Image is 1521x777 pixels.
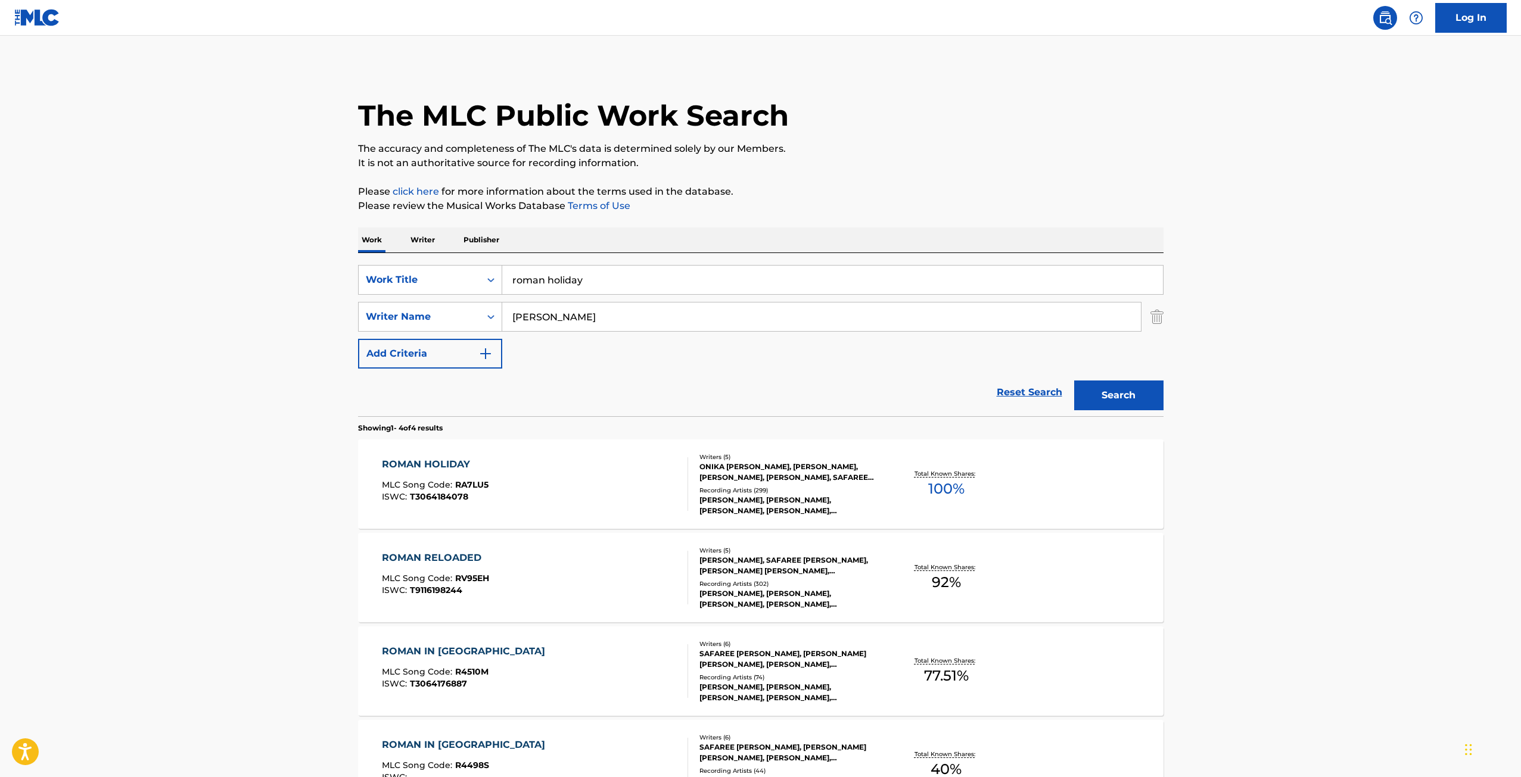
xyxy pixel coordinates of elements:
[699,546,879,555] div: Writers ( 5 )
[699,486,879,495] div: Recording Artists ( 299 )
[358,339,502,369] button: Add Criteria
[358,626,1164,716] a: ROMAN IN [GEOGRAPHIC_DATA]MLC Song Code:R4510MISWC:T3064176887Writers (6)SAFAREE [PERSON_NAME], [...
[382,491,410,502] span: ISWC :
[358,439,1164,529] a: ROMAN HOLIDAYMLC Song Code:RA7LU5ISWC:T3064184078Writers (5)ONIKA [PERSON_NAME], [PERSON_NAME], [...
[1465,732,1472,767] div: Drag
[358,423,443,433] p: Showing 1 - 4 of 4 results
[358,142,1164,156] p: The accuracy and completeness of The MLC's data is determined solely by our Members.
[1378,11,1392,25] img: search
[924,665,969,686] span: 77.51 %
[358,199,1164,213] p: Please review the Musical Works Database
[366,310,473,324] div: Writer Name
[358,185,1164,199] p: Please for more information about the terms used in the database.
[699,461,879,483] div: ONIKA [PERSON_NAME], [PERSON_NAME], [PERSON_NAME], [PERSON_NAME], SAFAREE [PERSON_NAME]
[915,563,978,572] p: Total Known Shares:
[358,533,1164,622] a: ROMAN RELOADEDMLC Song Code:RV95EHISWC:T9116198244Writers (5)[PERSON_NAME], SAFAREE [PERSON_NAME]...
[455,479,489,490] span: RA7LU5
[358,98,789,133] h1: The MLC Public Work Search
[1404,6,1428,30] div: Help
[565,200,630,211] a: Terms of Use
[455,760,489,770] span: R4498S
[699,682,879,703] div: [PERSON_NAME], [PERSON_NAME], [PERSON_NAME], [PERSON_NAME], [PERSON_NAME]
[382,738,551,752] div: ROMAN IN [GEOGRAPHIC_DATA]
[699,648,879,670] div: SAFAREE [PERSON_NAME], [PERSON_NAME] [PERSON_NAME], [PERSON_NAME], [PERSON_NAME], [PERSON_NAME], ...
[382,585,410,595] span: ISWC :
[915,656,978,665] p: Total Known Shares:
[382,644,551,659] div: ROMAN IN [GEOGRAPHIC_DATA]
[382,678,410,689] span: ISWC :
[699,588,879,610] div: [PERSON_NAME], [PERSON_NAME], [PERSON_NAME], [PERSON_NAME], [PERSON_NAME], [PERSON_NAME], [PERSON...
[382,666,455,677] span: MLC Song Code :
[366,273,473,287] div: Work Title
[14,9,60,26] img: MLC Logo
[928,478,965,500] span: 100 %
[393,186,439,197] a: click here
[699,742,879,763] div: SAFAREE [PERSON_NAME], [PERSON_NAME] [PERSON_NAME], [PERSON_NAME], [PERSON_NAME], [PERSON_NAME], ...
[699,453,879,461] div: Writers ( 5 )
[1409,11,1423,25] img: help
[699,495,879,516] div: [PERSON_NAME], [PERSON_NAME], [PERSON_NAME], [PERSON_NAME], [PERSON_NAME]
[699,673,879,682] div: Recording Artists ( 74 )
[410,585,462,595] span: T9116198244
[478,347,493,361] img: 9d2ae6d4665cec9f34b9.svg
[407,227,438,252] p: Writer
[358,156,1164,170] p: It is not an authoritative source for recording information.
[382,760,455,770] span: MLC Song Code :
[915,750,978,759] p: Total Known Shares:
[699,639,879,648] div: Writers ( 6 )
[991,379,1068,405] a: Reset Search
[382,479,455,490] span: MLC Song Code :
[382,457,489,472] div: ROMAN HOLIDAY
[382,551,489,565] div: ROMAN RELOADED
[1461,720,1521,777] iframe: Chat Widget
[699,555,879,576] div: [PERSON_NAME], SAFAREE [PERSON_NAME], [PERSON_NAME] [PERSON_NAME], [PERSON_NAME], SWAGIN WILL
[382,573,455,583] span: MLC Song Code :
[358,265,1164,416] form: Search Form
[1150,302,1164,332] img: Delete Criterion
[410,678,467,689] span: T3064176887
[410,491,468,502] span: T3064184078
[699,579,879,588] div: Recording Artists ( 302 )
[358,227,385,252] p: Work
[1074,380,1164,410] button: Search
[455,573,489,583] span: RV95EH
[460,227,503,252] p: Publisher
[455,666,489,677] span: R4510M
[932,572,961,593] span: 92 %
[1435,3,1507,33] a: Log In
[1373,6,1397,30] a: Public Search
[699,766,879,775] div: Recording Artists ( 44 )
[915,469,978,478] p: Total Known Shares:
[699,733,879,742] div: Writers ( 6 )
